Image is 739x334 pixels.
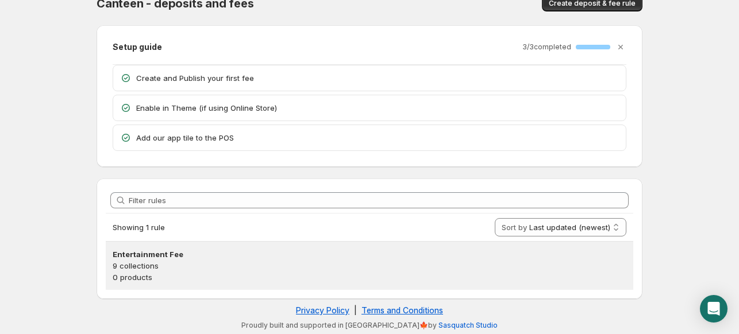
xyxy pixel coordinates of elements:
p: 0 products [113,271,626,283]
a: Sasquatch Studio [438,321,498,329]
p: 3 / 3 completed [522,42,571,52]
p: 9 collections [113,260,626,271]
div: Open Intercom Messenger [700,295,728,323]
p: Add our app tile to the POS [136,132,619,143]
a: Terms and Conditions [361,305,443,315]
button: Dismiss setup guide [613,39,629,55]
a: Privacy Policy [296,305,349,315]
p: Create and Publish your first fee [136,72,619,84]
span: | [354,305,357,315]
h2: Setup guide [113,41,162,53]
p: Enable in Theme (if using Online Store) [136,102,619,114]
span: Showing 1 rule [113,223,165,232]
h3: Entertainment Fee [113,248,626,260]
input: Filter rules [129,192,629,208]
p: Proudly built and supported in [GEOGRAPHIC_DATA]🍁by [102,321,637,330]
